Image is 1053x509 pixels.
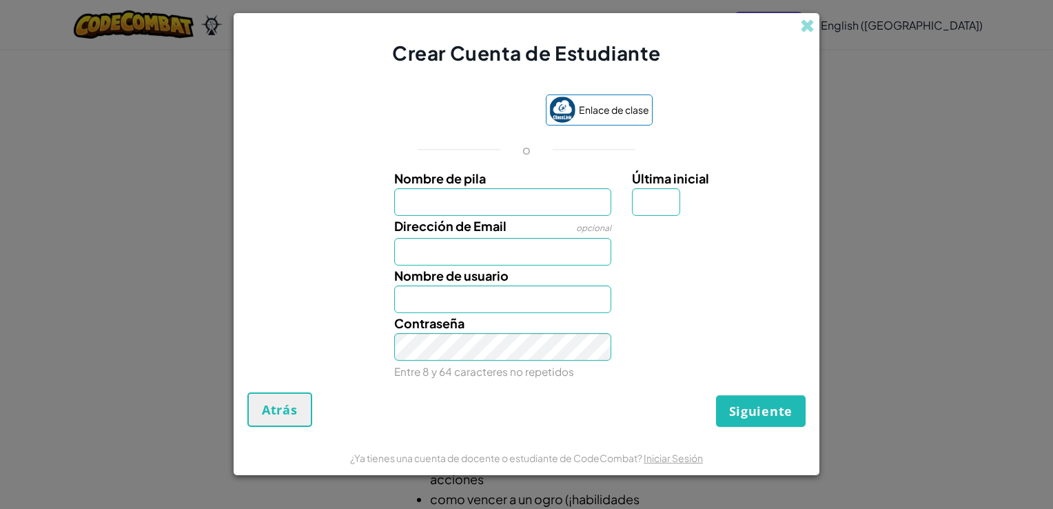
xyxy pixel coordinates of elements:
[394,268,509,283] span: Nombre de usuario
[522,141,531,158] p: o
[579,100,649,120] span: Enlace de clase
[394,218,507,234] span: Dirección de Email
[394,315,464,331] span: Contraseña
[644,452,703,464] a: Iniciar Sesión
[262,401,298,418] span: Atrás
[716,395,806,427] button: Siguiente
[350,452,644,464] span: ¿Ya tienes una cuenta de docente o estudiante de CodeCombat?
[394,170,486,186] span: Nombre de pila
[247,392,312,427] button: Atrás
[576,223,611,233] span: opcional
[392,41,661,65] span: Crear Cuenta de Estudiante
[394,96,539,126] iframe: Botón de Acceder con Google
[632,170,709,186] span: Última inicial
[729,403,793,419] span: Siguiente
[394,365,574,378] small: Entre 8 y 64 caracteres no repetidos
[549,97,575,123] img: classlink-logo-small.png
